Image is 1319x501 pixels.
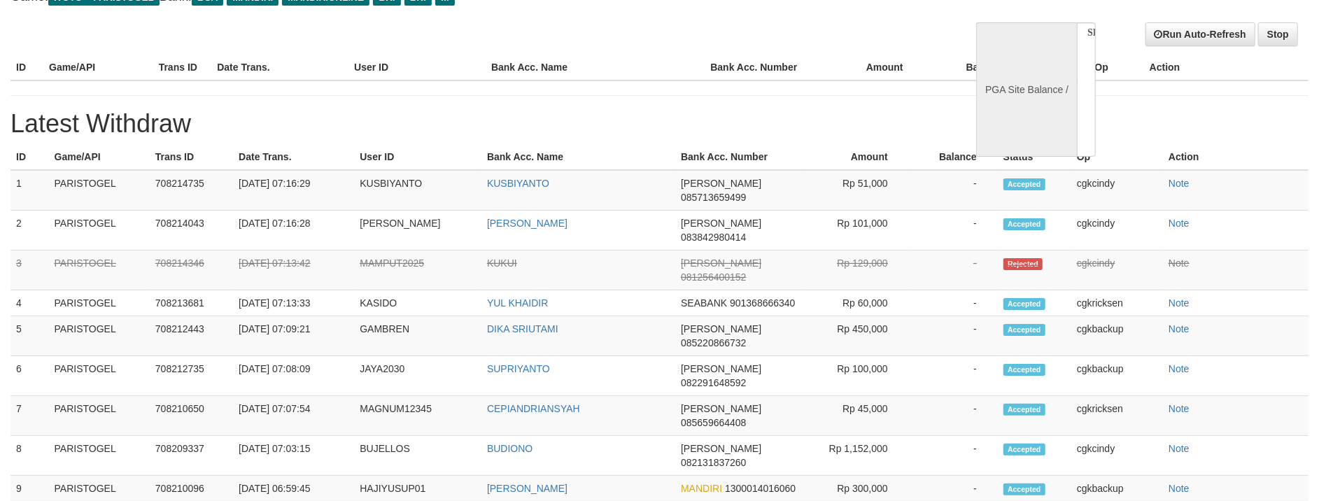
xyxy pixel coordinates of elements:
[681,363,761,374] span: [PERSON_NAME]
[487,323,558,334] a: DIKA SRIUTAMI
[1071,436,1163,476] td: cgkcindy
[804,250,909,290] td: Rp 129,000
[1071,250,1163,290] td: cgkcindy
[909,290,998,316] td: -
[49,436,150,476] td: PARISTOGEL
[150,250,233,290] td: 708214346
[1071,170,1163,211] td: cgkcindy
[681,297,727,309] span: SEABANK
[1169,297,1190,309] a: Note
[1003,364,1045,376] span: Accepted
[1003,404,1045,416] span: Accepted
[233,396,354,436] td: [DATE] 07:07:54
[804,316,909,356] td: Rp 450,000
[1003,324,1045,336] span: Accepted
[481,144,675,170] th: Bank Acc. Name
[681,457,746,468] span: 082131837260
[1003,298,1045,310] span: Accepted
[211,55,348,80] th: Date Trans.
[49,396,150,436] td: PARISTOGEL
[150,290,233,316] td: 708213681
[804,211,909,250] td: Rp 101,000
[804,396,909,436] td: Rp 45,000
[487,257,517,269] a: KUKUI
[1169,178,1190,189] a: Note
[705,55,814,80] th: Bank Acc. Number
[804,290,909,316] td: Rp 60,000
[10,144,49,170] th: ID
[909,316,998,356] td: -
[1003,258,1043,270] span: Rejected
[233,316,354,356] td: [DATE] 07:09:21
[354,211,481,250] td: [PERSON_NAME]
[725,483,796,494] span: 1300014016060
[49,170,150,211] td: PARISTOGEL
[49,211,150,250] td: PARISTOGEL
[681,178,761,189] span: [PERSON_NAME]
[10,250,49,290] td: 3
[1169,323,1190,334] a: Note
[1169,483,1190,494] a: Note
[1003,218,1045,230] span: Accepted
[1169,363,1190,374] a: Note
[10,110,1309,138] h1: Latest Withdraw
[10,211,49,250] td: 2
[681,192,746,203] span: 085713659499
[998,144,1071,170] th: Status
[1169,443,1190,454] a: Note
[804,170,909,211] td: Rp 51,000
[924,55,1025,80] th: Balance
[354,250,481,290] td: MAMPUT2025
[1169,257,1190,269] a: Note
[233,144,354,170] th: Date Trans.
[804,436,909,476] td: Rp 1,152,000
[49,356,150,396] td: PARISTOGEL
[976,22,1077,157] div: PGA Site Balance /
[681,337,746,348] span: 085220866732
[233,250,354,290] td: [DATE] 07:13:42
[150,170,233,211] td: 708214735
[675,144,804,170] th: Bank Acc. Number
[354,316,481,356] td: GAMBREN
[233,290,354,316] td: [DATE] 07:13:33
[1163,144,1309,170] th: Action
[354,144,481,170] th: User ID
[804,356,909,396] td: Rp 100,000
[10,356,49,396] td: 6
[681,483,722,494] span: MANDIRI
[150,436,233,476] td: 708209337
[233,170,354,211] td: [DATE] 07:16:29
[10,316,49,356] td: 5
[487,363,550,374] a: SUPRIYANTO
[150,396,233,436] td: 708210650
[814,55,924,80] th: Amount
[354,290,481,316] td: KASIDO
[1169,403,1190,414] a: Note
[153,55,212,80] th: Trans ID
[909,170,998,211] td: -
[49,250,150,290] td: PARISTOGEL
[909,144,998,170] th: Balance
[150,356,233,396] td: 708212735
[681,257,761,269] span: [PERSON_NAME]
[909,436,998,476] td: -
[487,483,567,494] a: [PERSON_NAME]
[487,297,548,309] a: YUL KHAIDIR
[486,55,705,80] th: Bank Acc. Name
[354,396,481,436] td: MAGNUM12345
[49,290,150,316] td: PARISTOGEL
[10,170,49,211] td: 1
[1071,316,1163,356] td: cgkbackup
[150,144,233,170] th: Trans ID
[1003,178,1045,190] span: Accepted
[10,396,49,436] td: 7
[354,436,481,476] td: BUJELLOS
[1145,22,1255,46] a: Run Auto-Refresh
[909,396,998,436] td: -
[1003,484,1045,495] span: Accepted
[1071,144,1163,170] th: Op
[681,403,761,414] span: [PERSON_NAME]
[730,297,795,309] span: 901368666340
[348,55,486,80] th: User ID
[49,144,150,170] th: Game/API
